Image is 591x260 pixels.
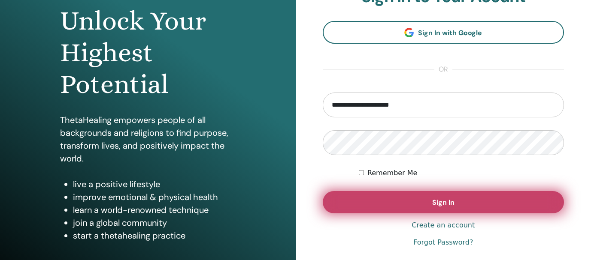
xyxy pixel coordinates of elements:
span: or [434,64,452,75]
a: Create an account [412,220,475,230]
div: Keep me authenticated indefinitely or until I manually logout [359,168,564,178]
a: Sign In with Google [323,21,564,44]
li: learn a world-renowned technique [73,203,236,216]
p: ThetaHealing empowers people of all backgrounds and religions to find purpose, transform lives, a... [60,114,236,165]
a: Forgot Password? [413,237,473,248]
li: start a thetahealing practice [73,229,236,242]
h1: Unlock Your Highest Potential [60,5,236,101]
button: Sign In [323,191,564,213]
li: improve emotional & physical health [73,191,236,203]
li: live a positive lifestyle [73,178,236,191]
li: join a global community [73,216,236,229]
label: Remember Me [367,168,418,178]
span: Sign In with Google [418,28,482,37]
span: Sign In [432,198,455,207]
